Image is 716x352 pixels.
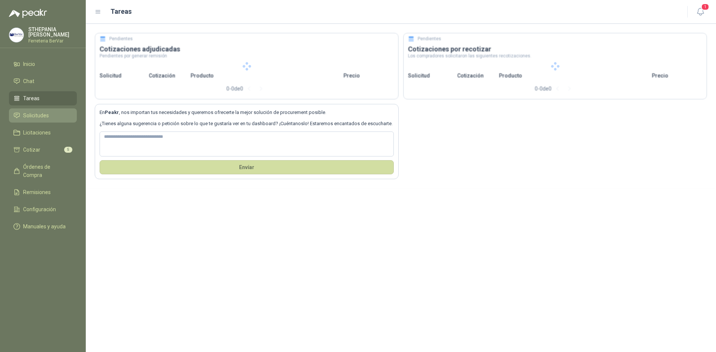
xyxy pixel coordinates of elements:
[9,143,77,157] a: Cotizar5
[23,188,51,196] span: Remisiones
[105,110,119,115] b: Peakr
[28,39,77,43] p: Ferreteria BerVar
[9,219,77,234] a: Manuales y ayuda
[64,147,72,153] span: 5
[9,28,23,42] img: Company Logo
[23,129,51,137] span: Licitaciones
[9,108,77,123] a: Solicitudes
[694,5,707,19] button: 1
[9,74,77,88] a: Chat
[100,160,394,174] button: Envíar
[23,163,70,179] span: Órdenes de Compra
[9,91,77,105] a: Tareas
[100,120,394,127] p: ¿Tienes alguna sugerencia o petición sobre lo que te gustaría ver en tu dashboard? ¡Cuéntanoslo! ...
[110,6,132,17] h1: Tareas
[701,3,709,10] span: 1
[23,111,49,120] span: Solicitudes
[23,205,56,213] span: Configuración
[9,160,77,182] a: Órdenes de Compra
[9,185,77,199] a: Remisiones
[23,77,34,85] span: Chat
[9,126,77,140] a: Licitaciones
[23,146,40,154] span: Cotizar
[100,109,394,116] p: En , nos importan tus necesidades y queremos ofrecerte la mejor solución de procurement posible.
[28,27,77,37] p: STHEPANIA [PERSON_NAME]
[9,57,77,71] a: Inicio
[23,222,66,231] span: Manuales y ayuda
[23,60,35,68] span: Inicio
[9,9,47,18] img: Logo peakr
[23,94,40,102] span: Tareas
[9,202,77,216] a: Configuración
